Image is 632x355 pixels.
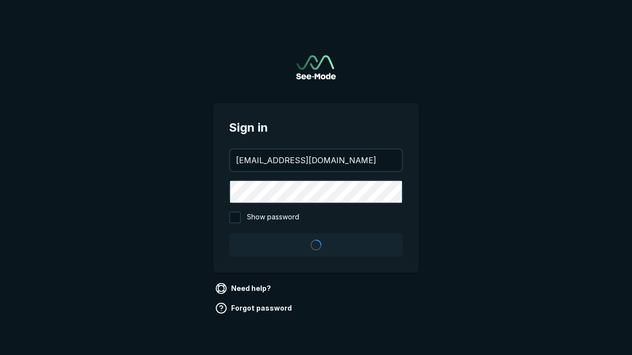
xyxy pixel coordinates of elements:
a: Go to sign in [296,55,336,79]
span: Sign in [229,119,403,137]
a: Forgot password [213,300,296,316]
span: Show password [247,212,299,223]
img: See-Mode Logo [296,55,336,79]
a: Need help? [213,281,275,296]
input: your@email.com [230,149,402,171]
